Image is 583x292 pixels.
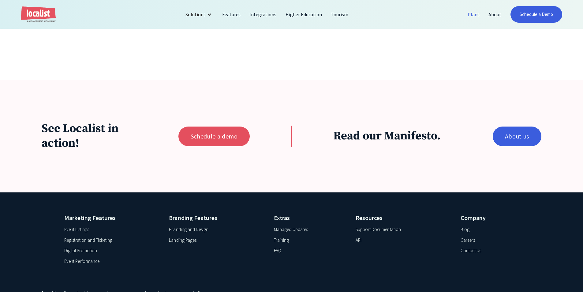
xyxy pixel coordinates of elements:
[274,237,289,244] a: Training
[356,226,401,233] a: Support Documentation
[42,122,158,151] h3: See Localist in action!
[493,127,541,146] a: About us
[185,11,206,18] div: Solutions
[178,127,250,146] a: Schedule a demo
[356,213,449,222] h4: Resources
[64,226,89,233] a: Event Listings
[510,6,562,23] a: Schedule a Demo
[463,7,484,22] a: Plans
[274,247,281,254] a: FAQ
[461,226,469,233] a: Blog
[245,7,281,22] a: Integrations
[64,213,158,222] h4: Marketing Features
[281,7,327,22] a: Higher Education
[484,7,506,22] a: About
[356,237,361,244] a: API
[274,226,308,233] a: Managed Updates
[461,237,475,244] a: Careers
[274,213,344,222] h4: Extras
[169,237,196,244] a: Landing Pages
[64,258,100,265] a: Event Performance
[21,6,56,23] a: home
[169,213,262,222] h4: Branding Features
[333,129,472,144] h3: Read our Manifesto.
[218,7,245,22] a: Features
[169,226,208,233] a: Branding and Design
[64,247,97,254] a: Digital Promotion
[461,213,519,222] h4: Company
[64,237,113,244] a: Registration and Ticketing
[181,7,218,22] div: Solutions
[461,247,481,254] a: Contact Us
[327,7,353,22] a: Tourism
